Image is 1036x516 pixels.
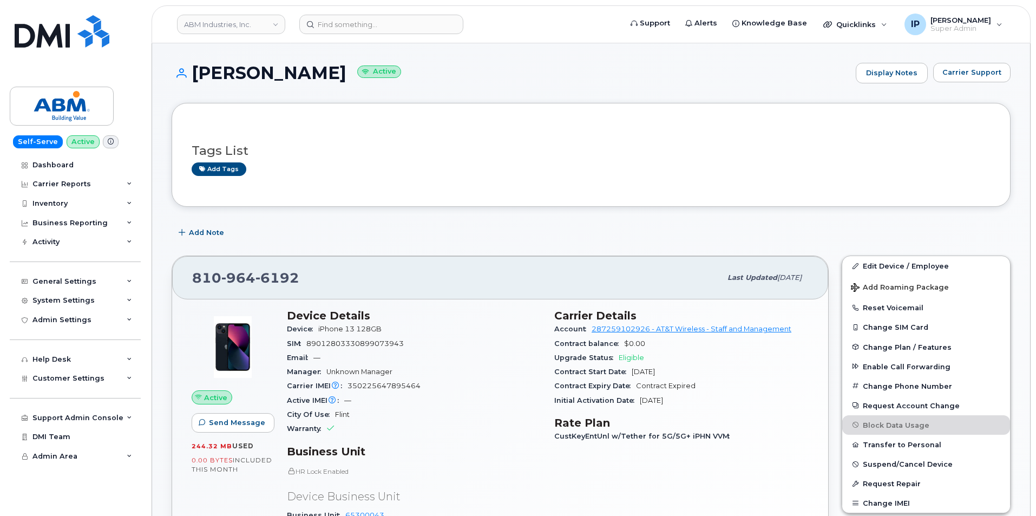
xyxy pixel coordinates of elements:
span: Suspend/Cancel Device [863,460,953,468]
span: Add Note [189,227,224,238]
span: Device [287,325,318,333]
p: HR Lock Enabled [287,467,541,476]
span: Unknown Manager [326,368,392,376]
button: Change IMEI [842,493,1010,513]
button: Request Account Change [842,396,1010,415]
h1: [PERSON_NAME] [172,63,850,82]
h3: Carrier Details [554,309,809,322]
span: Active [204,393,227,403]
span: $0.00 [624,339,645,348]
span: Upgrade Status [554,354,619,362]
button: Change Phone Number [842,376,1010,396]
span: [DATE] [640,396,663,404]
img: image20231002-3703462-1ig824h.jpeg [200,315,265,380]
button: Block Data Usage [842,415,1010,435]
button: Carrier Support [933,63,1011,82]
span: SIM [287,339,306,348]
h3: Business Unit [287,445,541,458]
span: Enable Call Forwarding [863,362,950,370]
button: Change SIM Card [842,317,1010,337]
a: Edit Device / Employee [842,256,1010,276]
span: CustKeyEntUnl w/Tether for 5G/5G+ iPHN VVM [554,432,735,440]
button: Enable Call Forwarding [842,357,1010,376]
span: Active IMEI [287,396,344,404]
span: 964 [221,270,255,286]
span: 0.00 Bytes [192,456,233,464]
a: Add tags [192,162,246,176]
h3: Device Details [287,309,541,322]
span: Add Roaming Package [851,283,949,293]
span: — [313,354,320,362]
button: Add Note [172,223,233,243]
button: Add Roaming Package [842,276,1010,298]
span: [DATE] [632,368,655,376]
span: Change Plan / Features [863,343,952,351]
span: 810 [192,270,299,286]
button: Reset Voicemail [842,298,1010,317]
span: Account [554,325,592,333]
span: 6192 [255,270,299,286]
span: Contract Expired [636,382,696,390]
span: Contract balance [554,339,624,348]
span: [DATE] [777,273,802,282]
a: 287259102926 - AT&T Wireless - Staff and Management [592,325,791,333]
h3: Tags List [192,144,991,158]
span: 89012803330899073943 [306,339,404,348]
span: Initial Activation Date [554,396,640,404]
span: Carrier Support [942,67,1001,77]
span: Send Message [209,417,265,428]
span: used [232,442,254,450]
p: Device Business Unit [287,489,541,505]
span: Email [287,354,313,362]
button: Change Plan / Features [842,337,1010,357]
span: iPhone 13 128GB [318,325,382,333]
span: Flint [335,410,350,419]
span: 244.32 MB [192,442,232,450]
button: Transfer to Personal [842,435,1010,454]
span: Manager [287,368,326,376]
span: Contract Expiry Date [554,382,636,390]
h3: Rate Plan [554,416,809,429]
span: Warranty [287,424,326,433]
button: Suspend/Cancel Device [842,454,1010,474]
span: 350225647895464 [347,382,421,390]
button: Request Repair [842,474,1010,493]
span: City Of Use [287,410,335,419]
a: Display Notes [856,63,928,83]
span: Contract Start Date [554,368,632,376]
small: Active [357,66,401,78]
span: Carrier IMEI [287,382,347,390]
button: Send Message [192,413,274,433]
span: Eligible [619,354,644,362]
span: Last updated [727,273,777,282]
span: — [344,396,351,404]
